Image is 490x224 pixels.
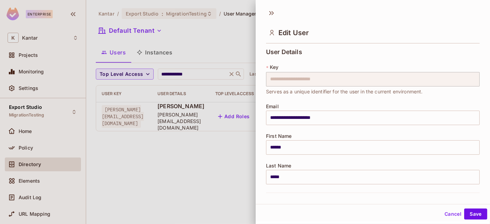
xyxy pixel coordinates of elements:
span: Edit User [278,29,309,37]
button: Cancel [442,208,464,220]
button: Save [464,208,487,220]
span: Last Name [266,163,291,169]
span: Email [266,104,279,109]
span: Key [270,64,278,70]
span: Serves as a unique identifier for the user in the current environment. [266,88,423,95]
span: User Details [266,49,302,55]
span: First Name [266,133,292,139]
